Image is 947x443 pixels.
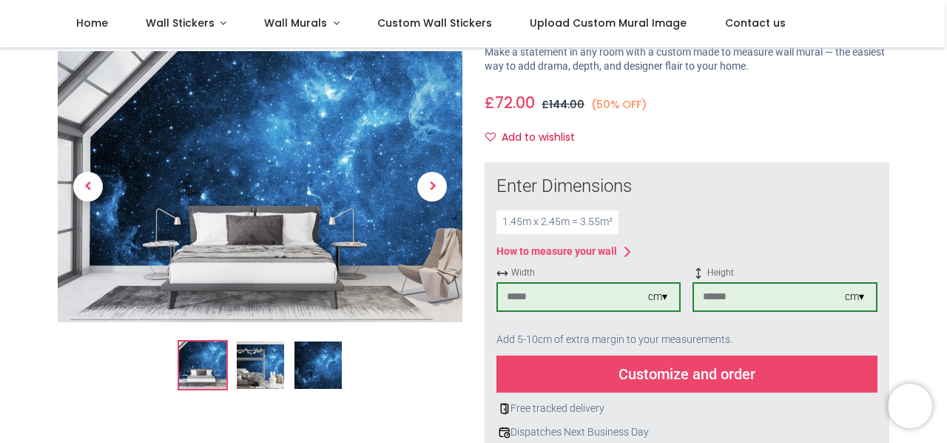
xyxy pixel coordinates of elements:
span: Contact us [725,16,786,30]
p: Make a statement in any room with a custom made to measure wall mural — the easiest way to add dr... [485,45,889,74]
span: Upload Custom Mural Image [530,16,687,30]
span: £ [485,92,535,113]
div: How to measure your wall [496,244,617,259]
button: Add to wishlistAdd to wishlist [485,125,587,150]
iframe: Brevo live chat [888,384,932,428]
span: Wall Stickers [146,16,215,30]
span: Custom Wall Stickers [377,16,492,30]
div: Dispatches Next Business Day [496,425,877,440]
div: cm ▾ [845,290,864,304]
div: Customize and order [496,356,877,393]
a: Next [402,92,462,282]
span: Height [692,267,877,279]
div: Enter Dimensions [496,174,877,199]
a: Previous [58,92,118,282]
span: Width [496,267,681,279]
span: Next [417,172,447,201]
i: Add to wishlist [485,132,496,142]
span: Wall Murals [264,16,327,30]
img: WS-47592-03 [294,342,342,390]
span: Home [76,16,108,30]
img: WS-47592-02 [237,342,284,390]
div: Add 5-10cm of extra margin to your measurements. [496,324,877,356]
img: Blue Galaxy Space NASA Wall Mural Wallpaper [179,342,226,390]
span: 72.00 [495,92,535,113]
span: Previous [73,172,103,201]
span: 144.00 [549,97,584,112]
div: cm ▾ [648,290,667,304]
div: 1.45 m x 2.45 m = 3.55 m² [496,210,619,234]
img: Blue Galaxy Space NASA Wall Mural Wallpaper [58,51,462,322]
div: Free tracked delivery [496,402,877,416]
small: (50% OFF) [591,97,647,113]
span: £ [542,97,584,112]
